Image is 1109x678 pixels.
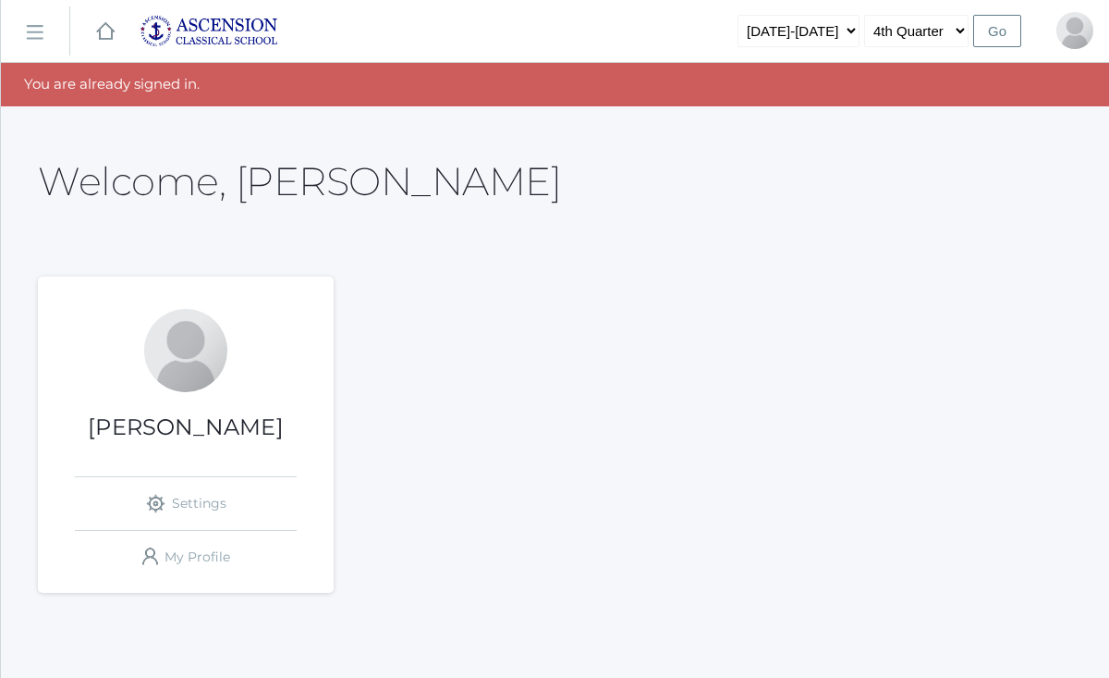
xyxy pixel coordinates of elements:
h2: Welcome, [PERSON_NAME] [38,160,561,203]
h1: [PERSON_NAME] [38,415,334,439]
a: Settings [75,477,297,530]
div: Kristy Sumlin [1056,12,1093,49]
div: You are already signed in. [1,63,1109,106]
div: Kristy Sumlin [144,309,227,392]
img: ascension-logo-blue-113fc29133de2fb5813e50b71547a291c5fdb7962bf76d49838a2a14a36269ea.jpg [140,15,278,47]
input: Go [973,15,1021,47]
a: My Profile [75,531,297,584]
